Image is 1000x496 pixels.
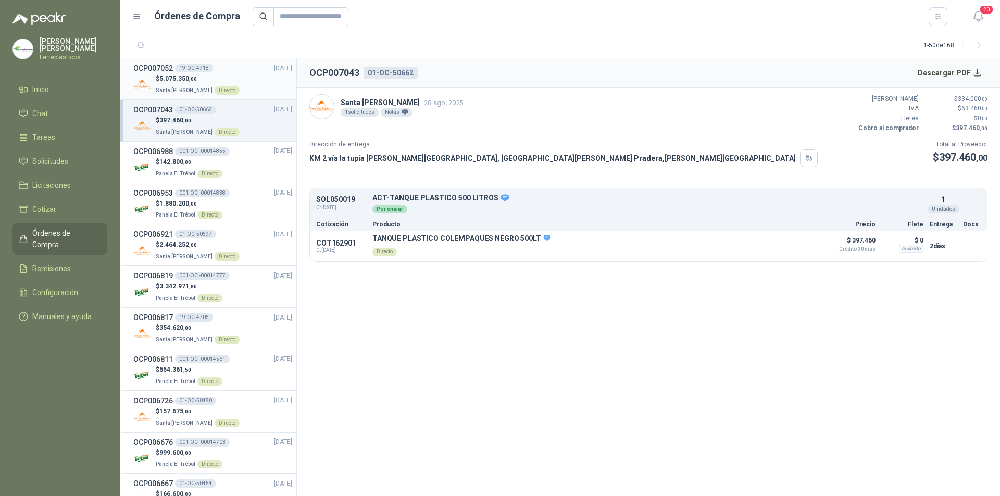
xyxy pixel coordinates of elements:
[32,108,48,119] span: Chat
[159,324,191,332] span: 354.620
[274,437,292,447] span: [DATE]
[856,123,919,133] p: Cobro al comprador
[183,409,191,414] span: ,00
[133,270,173,282] h3: OCP006819
[12,175,107,195] a: Licitaciones
[133,62,173,74] h3: OCP007052
[133,187,292,220] a: OCP006953001-OC -00014838[DATE] Company Logo$1.880.200,00Panela El TrébolDirecto
[899,245,923,253] div: Incluido
[274,105,292,115] span: [DATE]
[159,408,191,415] span: 157.675
[925,94,988,104] p: $
[133,312,292,345] a: OCP00681719-OC-4705[DATE] Company Logo$354.620,00Santa [PERSON_NAME]Directo
[159,283,197,290] span: 3.342.971
[183,325,191,331] span: ,00
[274,146,292,156] span: [DATE]
[133,159,152,177] img: Company Logo
[156,461,195,467] span: Panela El Trébol
[274,313,292,323] span: [DATE]
[156,378,195,384] span: Panela El Trébol
[274,230,292,239] span: [DATE]
[133,62,292,95] a: OCP00705219-OC-4718[DATE] Company Logo$5.075.350,00Santa [PERSON_NAME]Directo
[189,284,197,289] span: ,80
[133,146,173,157] h3: OCP006988
[156,212,195,218] span: Panela El Trébol
[40,54,107,60] p: Ferreplasticos
[912,62,988,83] button: Descargar PDF
[32,132,55,143] span: Tareas
[32,287,78,298] span: Configuración
[189,76,197,82] span: ,00
[156,116,240,125] p: $
[175,106,216,114] div: 01-OC-50662
[309,139,818,149] p: Dirección de entrega
[133,312,173,323] h3: OCP006817
[981,106,988,111] span: ,00
[133,283,152,301] img: Company Logo
[133,450,152,468] img: Company Logo
[156,253,213,259] span: Santa [PERSON_NAME]
[372,205,407,213] div: Por enviar
[154,9,240,23] h1: Órdenes de Compra
[882,234,923,247] p: $ 0
[156,129,213,135] span: Santa [PERSON_NAME]
[133,478,173,489] h3: OCP006667
[925,123,988,133] p: $
[372,221,817,227] p: Producto
[159,117,191,124] span: 397.460
[310,95,334,119] img: Company Logo
[13,39,33,59] img: Company Logo
[175,313,213,322] div: 19-OC-4705
[156,171,195,176] span: Panela El Trébol
[941,194,945,205] p: 1
[197,294,222,302] div: Directo
[215,419,240,427] div: Directo
[215,128,240,136] div: Directo
[933,139,988,149] p: Total al Proveedor
[961,105,988,112] span: 63.460
[372,234,550,244] p: TANQUE PLASTICO COLEMPAQUES NEGRO 500LT
[12,80,107,99] a: Inicio
[381,108,413,117] div: Notas
[341,97,464,108] p: Santa [PERSON_NAME]
[159,241,197,248] span: 2.464.252
[183,367,191,373] span: ,50
[32,204,56,215] span: Cotizar
[156,74,240,84] p: $
[372,194,923,203] p: ACT-TANQUE PLASTICO 500 LITROS
[159,200,197,207] span: 1.880.200
[12,283,107,302] a: Configuración
[175,438,230,447] div: 001-OC -00014703
[133,104,173,116] h3: OCP007043
[133,117,152,135] img: Company Logo
[133,228,292,261] a: OCP00692101-OC-50597[DATE] Company Logo$2.464.252,00Santa [PERSON_NAME]Directo
[175,64,213,72] div: 19-OC-4718
[12,223,107,255] a: Órdenes de Compra
[12,12,66,25] img: Logo peakr
[215,86,240,95] div: Directo
[183,450,191,456] span: ,00
[133,408,152,426] img: Company Logo
[133,104,292,137] a: OCP00704301-OC-50662[DATE] Company Logo$397.460,00Santa [PERSON_NAME]Directo
[925,113,988,123] p: $
[923,37,988,54] div: 1 - 50 de 168
[939,151,988,163] span: 397.460
[341,108,379,117] div: 1 solicitudes
[175,479,216,488] div: 01-OC-50454
[316,247,366,253] span: C: [DATE]
[956,124,988,132] span: 397.460
[159,158,191,166] span: 142.800
[856,104,919,113] p: IVA
[156,282,222,291] p: $
[133,200,152,218] img: Company Logo
[856,94,919,104] p: [PERSON_NAME]
[156,199,222,209] p: $
[274,479,292,489] span: [DATE]
[316,239,366,247] p: COT162901
[372,248,397,256] div: Directo
[930,221,957,227] p: Entrega
[981,116,988,121] span: ,00
[156,406,240,416] p: $
[309,152,796,164] p: KM 2 vía la tupia [PERSON_NAME][GEOGRAPHIC_DATA], [GEOGRAPHIC_DATA][PERSON_NAME] Pradera , [PERSO...
[133,353,173,365] h3: OCP006811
